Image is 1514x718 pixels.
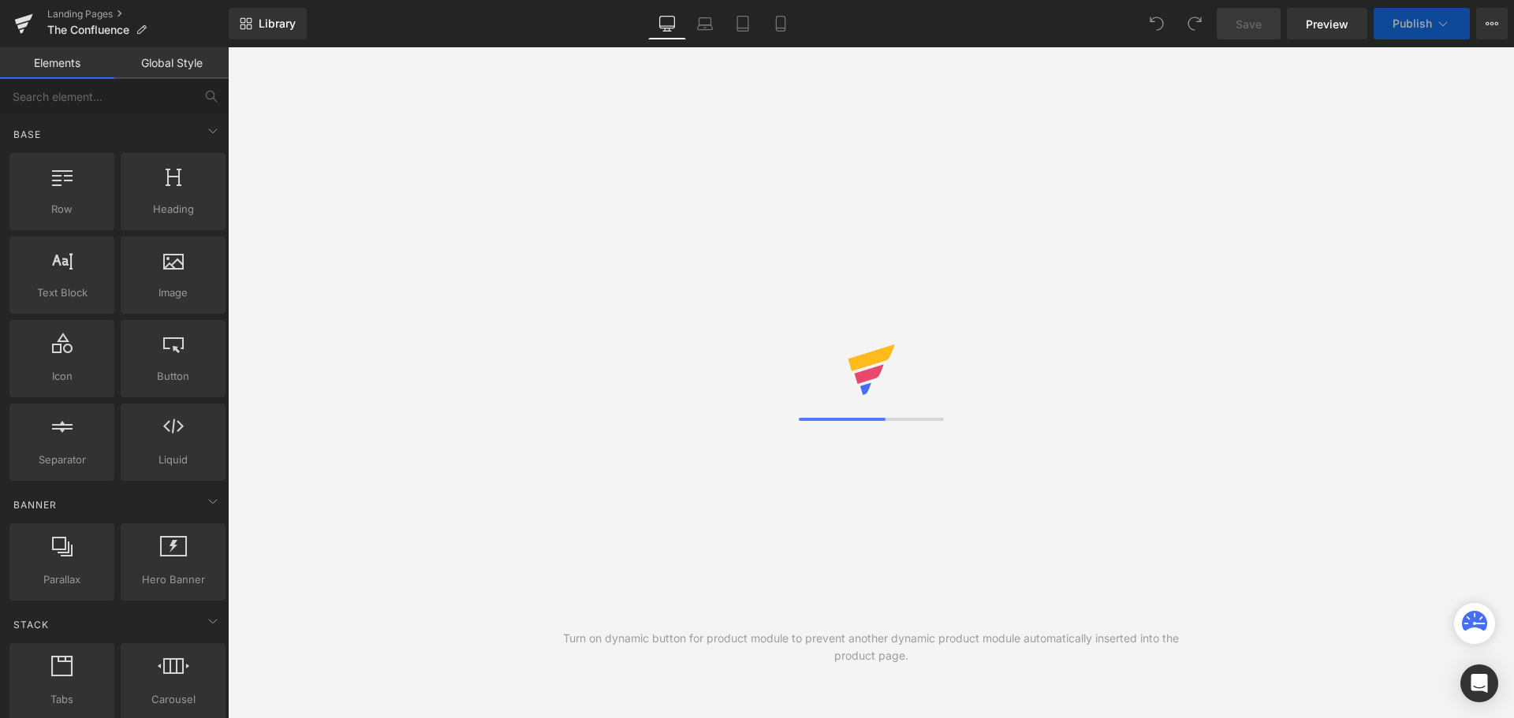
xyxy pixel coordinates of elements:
span: Tabs [14,691,110,708]
a: Desktop [648,8,686,39]
a: Mobile [762,8,800,39]
span: Icon [14,368,110,385]
a: Global Style [114,47,229,79]
button: More [1476,8,1508,39]
span: Heading [125,201,221,218]
span: Liquid [125,452,221,468]
span: Hero Banner [125,571,221,588]
span: Parallax [14,571,110,588]
div: Open Intercom Messenger [1460,664,1498,702]
button: Redo [1179,8,1210,39]
span: Publish [1393,17,1432,30]
button: Undo [1141,8,1173,39]
a: New Library [229,8,307,39]
span: Save [1236,16,1262,32]
div: Turn on dynamic button for product module to prevent another dynamic product module automatically... [550,630,1193,664]
button: Publish [1374,8,1470,39]
a: Tablet [724,8,762,39]
span: Image [125,285,221,301]
span: Separator [14,452,110,468]
span: Base [12,127,43,142]
a: Landing Pages [47,8,229,20]
span: Preview [1306,16,1348,32]
a: Preview [1287,8,1367,39]
span: Text Block [14,285,110,301]
a: Laptop [686,8,724,39]
span: Row [14,201,110,218]
span: Button [125,368,221,385]
span: Carousel [125,691,221,708]
span: Library [259,17,296,31]
span: The Confluence [47,24,129,36]
span: Banner [12,497,58,512]
span: Stack [12,617,50,632]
